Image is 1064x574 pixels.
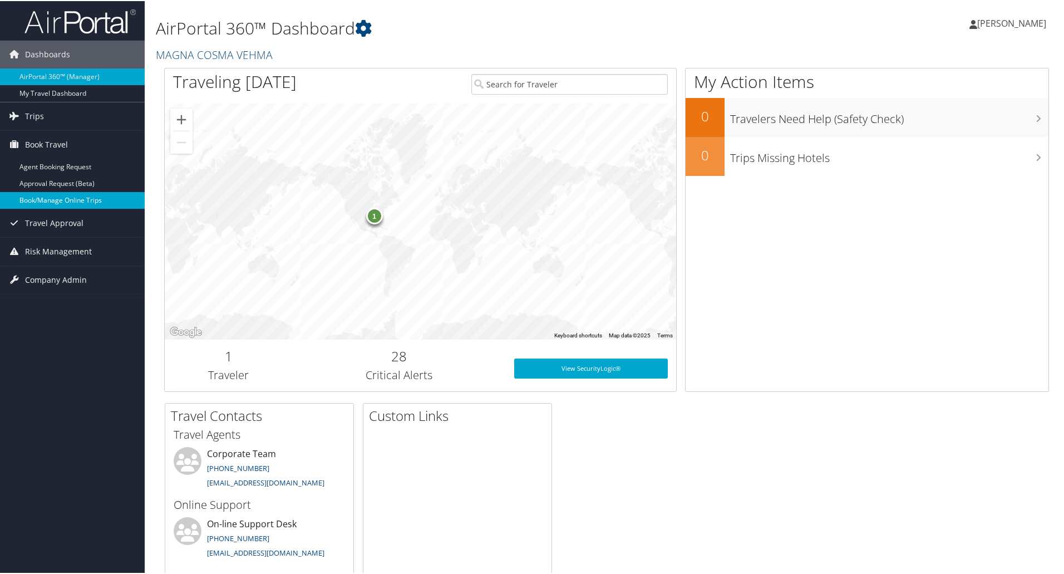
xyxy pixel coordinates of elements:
span: Risk Management [25,237,92,264]
input: Search for Traveler [471,73,668,94]
h2: 28 [301,346,497,365]
span: Company Admin [25,265,87,293]
span: Book Travel [25,130,68,158]
a: [PERSON_NAME] [969,6,1057,39]
h2: Custom Links [369,405,551,424]
a: [PHONE_NUMBER] [207,462,269,472]
li: On-line Support Desk [168,516,351,562]
span: Trips [25,101,44,129]
button: Keyboard shortcuts [554,331,602,338]
h3: Traveler [173,366,284,382]
img: airportal-logo.png [24,7,136,33]
span: Dashboards [25,40,70,67]
img: Google [168,324,204,338]
a: View SecurityLogic® [514,357,668,377]
a: MAGNA COSMA VEHMA [156,46,275,61]
span: Map data ©2025 [609,331,651,337]
h3: Online Support [174,496,345,512]
a: 0Travelers Need Help (Safety Check) [686,97,1048,136]
h2: 0 [686,106,725,125]
a: [EMAIL_ADDRESS][DOMAIN_NAME] [207,477,324,487]
h3: Trips Missing Hotels [730,144,1048,165]
h1: AirPortal 360™ Dashboard [156,16,757,39]
a: Open this area in Google Maps (opens a new window) [168,324,204,338]
h1: My Action Items [686,69,1048,92]
div: 1 [366,207,382,224]
li: Corporate Team [168,446,351,492]
span: Travel Approval [25,208,83,236]
button: Zoom out [170,130,193,153]
a: Terms (opens in new tab) [657,331,673,337]
h3: Critical Alerts [301,366,497,382]
h3: Travelers Need Help (Safety Check) [730,105,1048,126]
h2: 0 [686,145,725,164]
a: [PHONE_NUMBER] [207,532,269,542]
button: Zoom in [170,107,193,130]
h2: Travel Contacts [171,405,353,424]
a: [EMAIL_ADDRESS][DOMAIN_NAME] [207,547,324,557]
h1: Traveling [DATE] [173,69,297,92]
span: [PERSON_NAME] [977,16,1046,28]
h3: Travel Agents [174,426,345,441]
h2: 1 [173,346,284,365]
a: 0Trips Missing Hotels [686,136,1048,175]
